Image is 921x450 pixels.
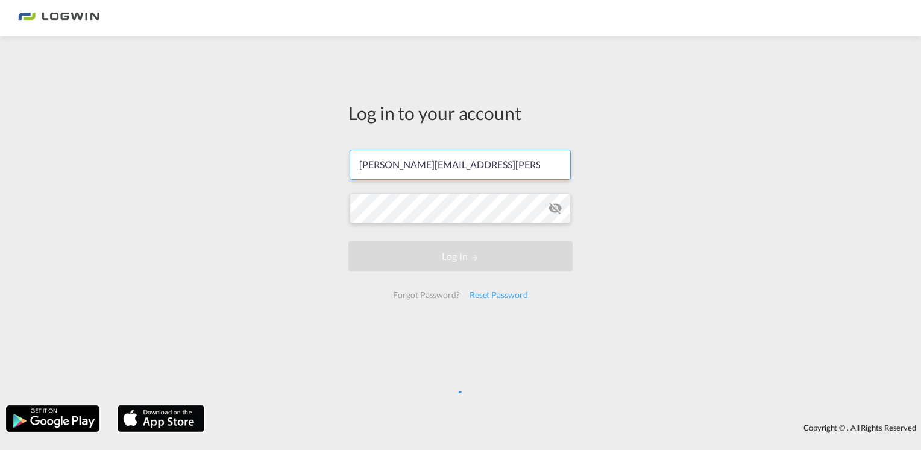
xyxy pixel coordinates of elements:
[18,5,99,32] img: 2761ae10d95411efa20a1f5e0282d2d7.png
[348,241,573,271] button: LOGIN
[350,150,571,180] input: Enter email/phone number
[210,417,921,438] div: Copyright © . All Rights Reserved
[388,284,464,306] div: Forgot Password?
[116,404,206,433] img: apple.png
[465,284,533,306] div: Reset Password
[348,100,573,125] div: Log in to your account
[5,404,101,433] img: google.png
[548,201,562,215] md-icon: icon-eye-off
